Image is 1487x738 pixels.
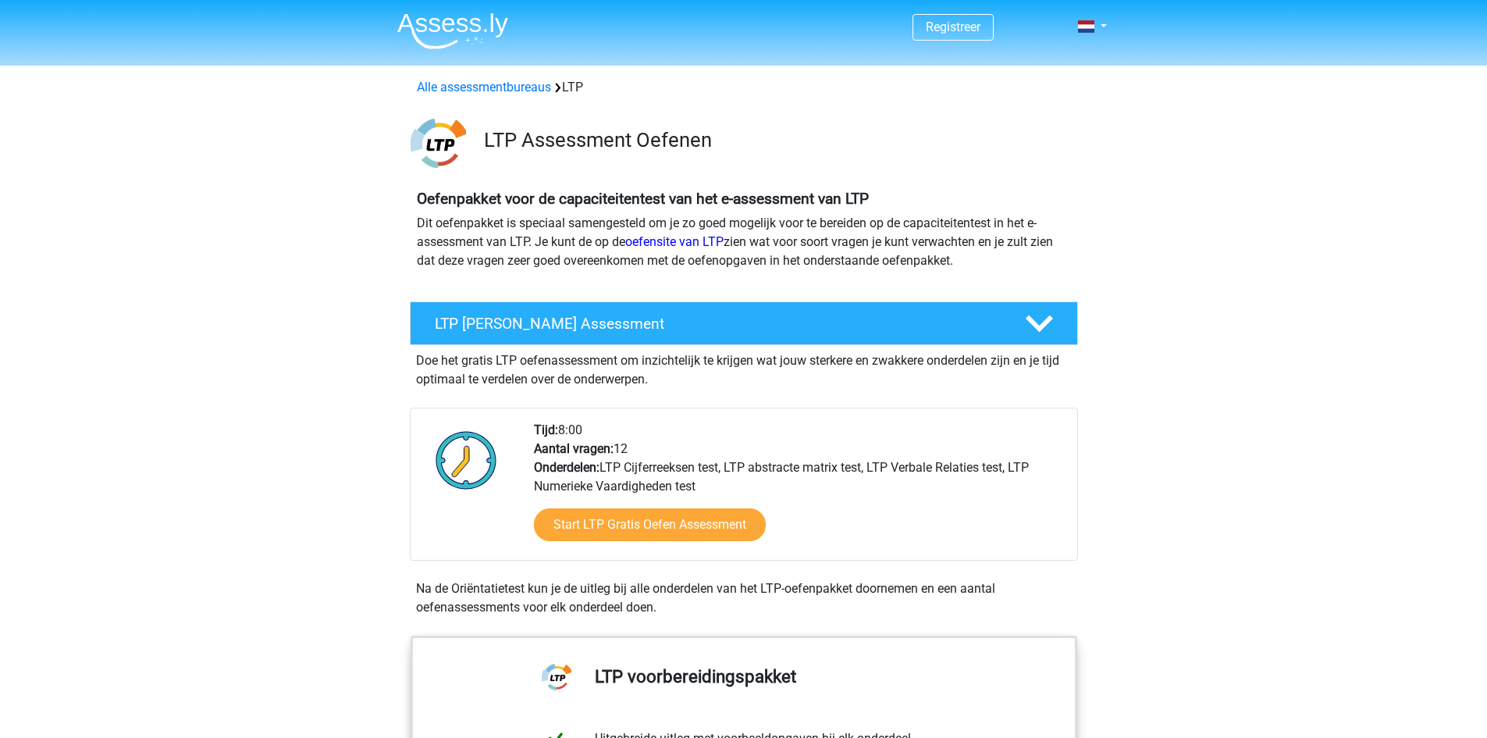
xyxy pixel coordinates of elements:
[397,12,508,49] img: Assessly
[926,20,980,34] a: Registreer
[410,579,1078,617] div: Na de Oriëntatietest kun je de uitleg bij alle onderdelen van het LTP-oefenpakket doornemen en ee...
[534,508,766,541] a: Start LTP Gratis Oefen Assessment
[427,421,506,499] img: Klok
[625,234,724,249] a: oefensite van LTP
[417,214,1071,270] p: Dit oefenpakket is speciaal samengesteld om je zo goed mogelijk voor te bereiden op de capaciteit...
[484,128,1065,152] h3: LTP Assessment Oefenen
[417,190,869,208] b: Oefenpakket voor de capaciteitentest van het e-assessment van LTP
[534,422,558,437] b: Tijd:
[522,421,1076,560] div: 8:00 12 LTP Cijferreeksen test, LTP abstracte matrix test, LTP Verbale Relaties test, LTP Numerie...
[534,460,599,475] b: Onderdelen:
[417,80,551,94] a: Alle assessmentbureaus
[534,441,614,456] b: Aantal vragen:
[411,78,1077,97] div: LTP
[411,116,466,171] img: ltp.png
[435,315,1000,333] h4: LTP [PERSON_NAME] Assessment
[404,301,1084,345] a: LTP [PERSON_NAME] Assessment
[410,345,1078,389] div: Doe het gratis LTP oefenassessment om inzichtelijk te krijgen wat jouw sterkere en zwakkere onder...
